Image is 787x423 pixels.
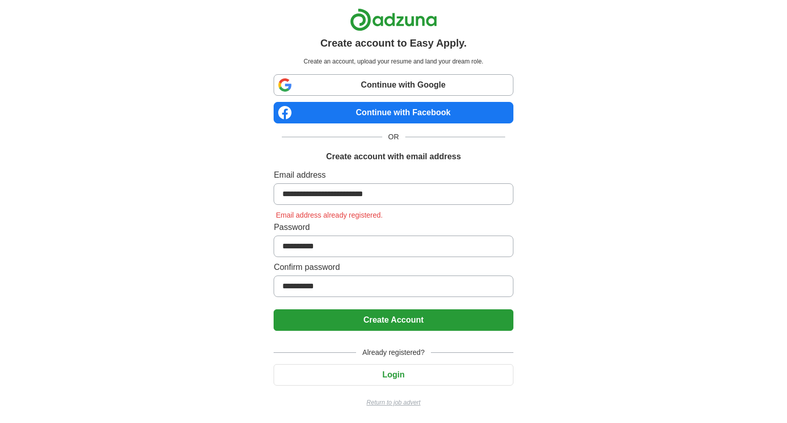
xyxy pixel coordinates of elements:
a: Continue with Google [274,74,513,96]
img: Adzuna logo [350,8,437,31]
span: Already registered? [356,347,430,358]
p: Create an account, upload your resume and land your dream role. [276,57,511,66]
span: Email address already registered. [274,211,385,219]
h1: Create account with email address [326,151,461,163]
a: Login [274,370,513,379]
h1: Create account to Easy Apply. [320,35,467,51]
label: Confirm password [274,261,513,273]
button: Login [274,364,513,386]
a: Continue with Facebook [274,102,513,123]
label: Email address [274,169,513,181]
button: Create Account [274,309,513,331]
a: Return to job advert [274,398,513,407]
label: Password [274,221,513,234]
span: OR [382,132,405,142]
